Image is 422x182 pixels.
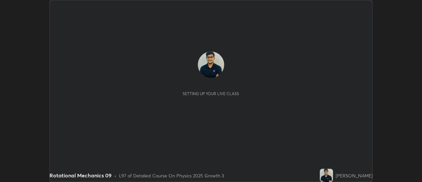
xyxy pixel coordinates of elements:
[320,169,333,182] img: 4d1cdec29fc44fb582a57a96c8f13205.jpg
[49,171,111,179] div: Rotational Mechanics 09
[119,172,224,179] div: L97 of Detailed Course On Physics 2025 Growth 3
[198,52,224,78] img: 4d1cdec29fc44fb582a57a96c8f13205.jpg
[336,172,373,179] div: [PERSON_NAME]
[183,91,239,96] div: Setting up your live class
[114,172,116,179] div: •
